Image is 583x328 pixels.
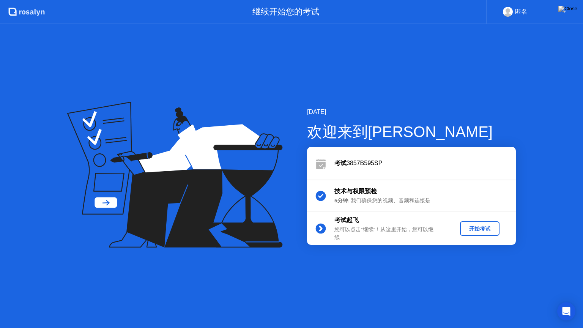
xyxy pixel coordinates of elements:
b: 5分钟 [334,198,348,203]
div: Open Intercom Messenger [557,302,575,320]
div: 3857B595SP [334,159,516,168]
img: Close [558,6,577,12]
div: [DATE] [307,107,516,117]
b: 考试 [334,160,347,166]
div: 开始考试 [463,225,496,232]
div: 匿名 [515,7,527,17]
div: 欢迎来到[PERSON_NAME] [307,120,516,143]
b: 考试起飞 [334,217,359,223]
div: 您可以点击”继续”！从这里开始，您可以继续 [334,226,444,241]
b: 技术与权限预检 [334,188,377,194]
div: : 我们确保您的视频、音频和连接是 [334,197,444,205]
button: 开始考试 [460,221,499,236]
